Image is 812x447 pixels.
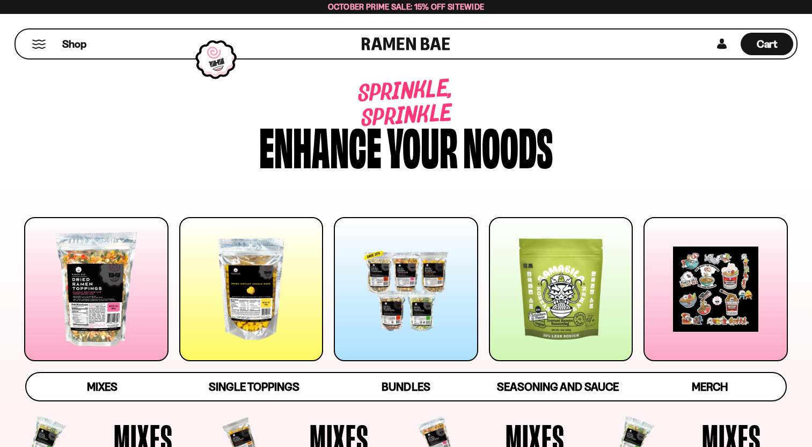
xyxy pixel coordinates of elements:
a: Merch [634,373,786,400]
div: your [387,120,458,170]
div: noods [463,120,553,170]
span: Single Toppings [209,380,299,393]
a: Shop [62,33,86,55]
div: Enhance [259,120,382,170]
span: Seasoning and Sauce [497,380,619,393]
span: Mixes [87,380,118,393]
a: Single Toppings [178,373,330,400]
span: October Prime Sale: 15% off Sitewide [328,2,485,12]
button: Mobile Menu Trigger [32,40,46,49]
a: Seasoning and Sauce [482,373,634,400]
span: Shop [62,37,86,51]
a: Bundles [330,373,482,400]
div: Cart [741,29,793,58]
span: Bundles [382,380,430,393]
a: Mixes [26,373,178,400]
span: Merch [692,380,728,393]
span: Cart [757,38,778,50]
